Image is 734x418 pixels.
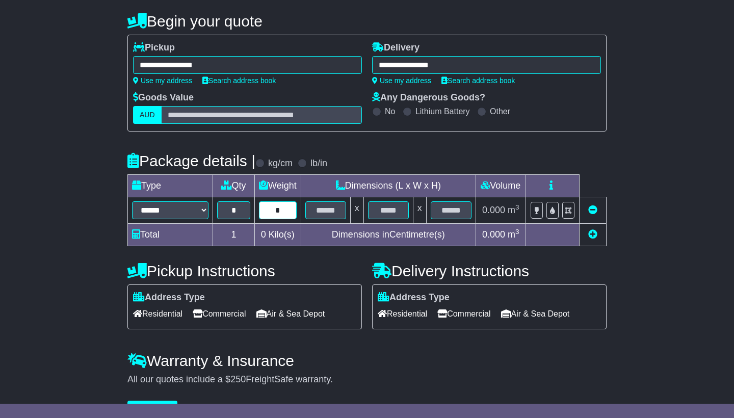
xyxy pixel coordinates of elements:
h4: Begin your quote [127,13,607,30]
sup: 3 [515,203,519,211]
label: Goods Value [133,92,194,103]
label: Address Type [378,292,450,303]
span: Residential [378,306,427,322]
span: 250 [230,374,246,384]
td: Dimensions (L x W x H) [301,175,476,197]
label: Delivery [372,42,420,54]
td: Weight [255,175,301,197]
sup: 3 [515,228,519,236]
a: Remove this item [588,205,597,215]
td: Qty [213,175,255,197]
td: x [350,197,363,224]
label: Pickup [133,42,175,54]
td: Volume [476,175,526,197]
span: Air & Sea Depot [501,306,570,322]
span: 0.000 [482,229,505,240]
h4: Package details | [127,152,255,169]
label: Lithium Battery [415,107,470,116]
a: Search address book [202,76,276,85]
span: m [508,229,519,240]
a: Use my address [372,76,431,85]
label: lb/in [310,158,327,169]
span: 0.000 [482,205,505,215]
td: 1 [213,224,255,246]
label: kg/cm [268,158,293,169]
a: Search address book [441,76,515,85]
label: AUD [133,106,162,124]
div: All our quotes include a $ FreightSafe warranty. [127,374,607,385]
span: Commercial [437,306,490,322]
h4: Pickup Instructions [127,263,362,279]
a: Add new item [588,229,597,240]
h4: Delivery Instructions [372,263,607,279]
span: 0 [261,229,266,240]
td: Total [128,224,213,246]
td: Type [128,175,213,197]
span: Air & Sea Depot [256,306,325,322]
a: Use my address [133,76,192,85]
label: Any Dangerous Goods? [372,92,485,103]
span: m [508,205,519,215]
td: Kilo(s) [255,224,301,246]
td: Dimensions in Centimetre(s) [301,224,476,246]
td: x [413,197,426,224]
label: No [385,107,395,116]
label: Address Type [133,292,205,303]
h4: Warranty & Insurance [127,352,607,369]
label: Other [490,107,510,116]
span: Residential [133,306,182,322]
span: Commercial [193,306,246,322]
